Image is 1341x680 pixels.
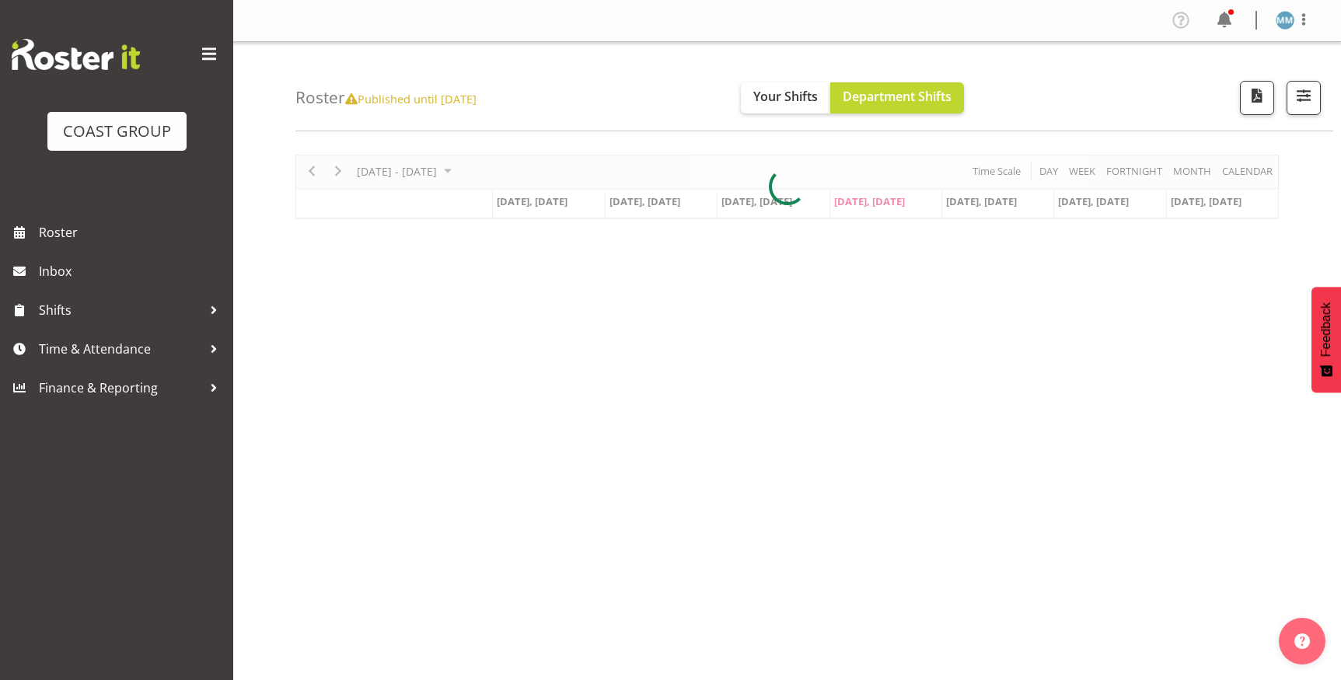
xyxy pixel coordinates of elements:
[63,120,171,143] div: COAST GROUP
[39,221,225,244] span: Roster
[1240,81,1274,115] button: Download a PDF of the roster according to the set date range.
[39,260,225,283] span: Inbox
[843,88,952,105] span: Department Shifts
[39,298,202,322] span: Shifts
[1287,81,1321,115] button: Filter Shifts
[12,39,140,70] img: Rosterit website logo
[1311,287,1341,392] button: Feedback - Show survey
[1276,11,1294,30] img: matthew-mcfarlane259.jpg
[1319,302,1333,357] span: Feedback
[345,91,477,106] span: Published until [DATE]
[1294,633,1310,649] img: help-xxl-2.png
[830,82,964,113] button: Department Shifts
[39,376,202,399] span: Finance & Reporting
[39,337,202,361] span: Time & Attendance
[295,89,477,106] h4: Roster
[741,82,830,113] button: Your Shifts
[753,88,818,105] span: Your Shifts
